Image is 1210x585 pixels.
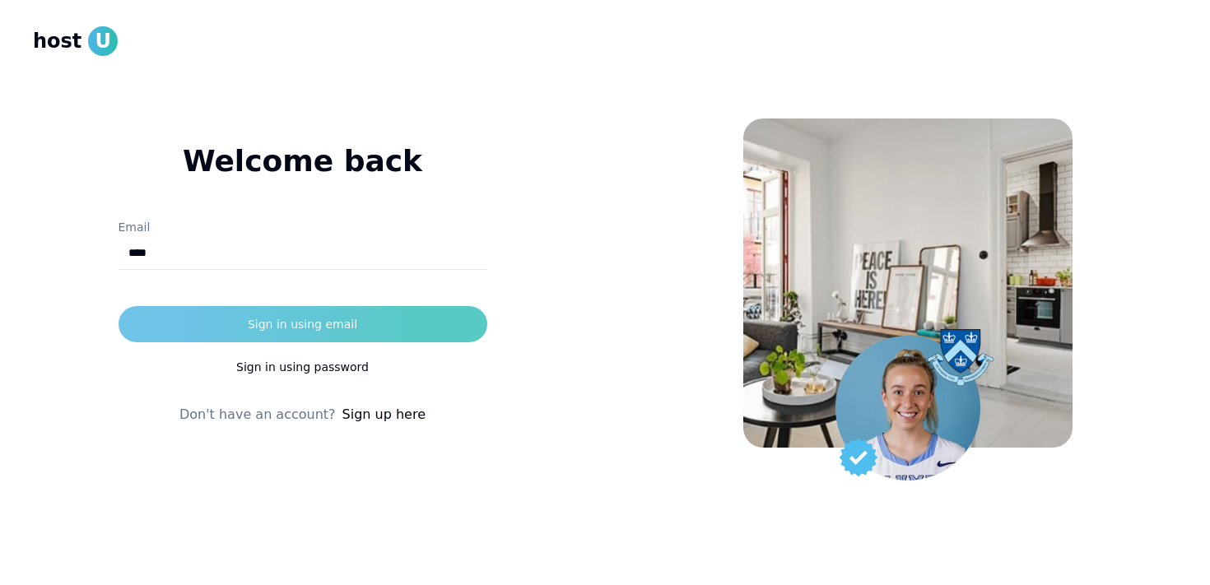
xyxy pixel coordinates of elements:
span: host [33,28,81,54]
a: hostU [33,26,118,56]
div: Sign in using email [248,316,357,332]
span: U [88,26,118,56]
h1: Welcome back [119,145,487,178]
span: Don't have an account? [179,405,336,425]
button: Sign in using password [119,349,487,385]
img: House Background [743,118,1073,448]
button: Sign in using email [119,306,487,342]
label: Email [119,221,151,234]
a: Sign up here [342,405,426,425]
img: Student [835,336,980,481]
img: Columbia university [928,329,994,386]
